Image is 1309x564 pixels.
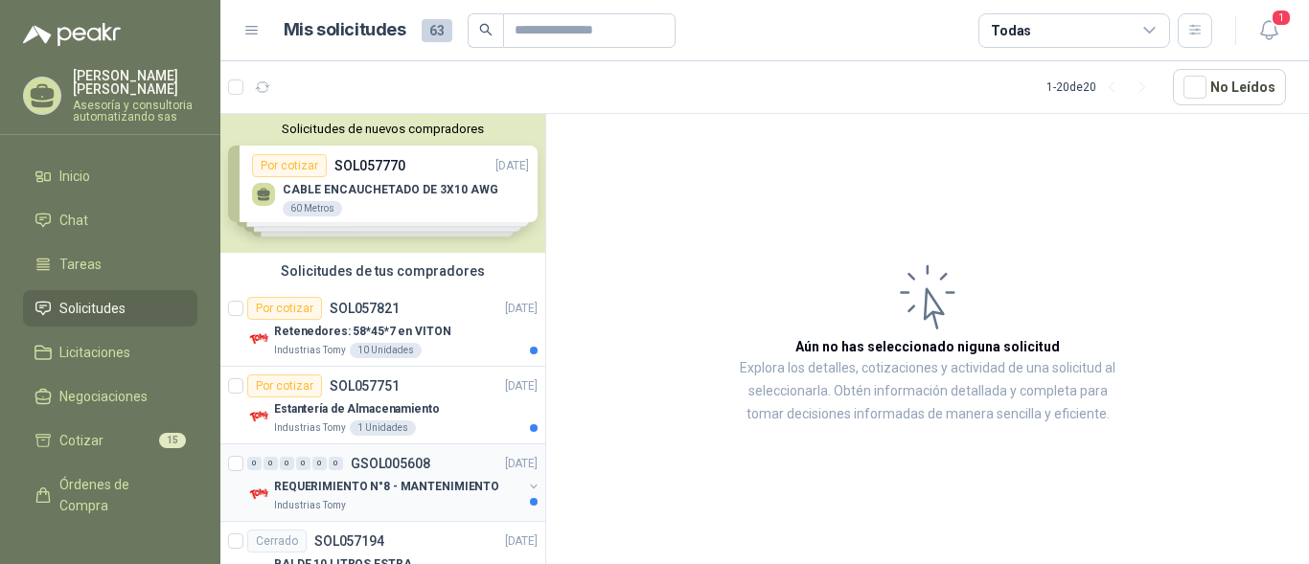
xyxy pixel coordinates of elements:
span: Chat [59,210,88,231]
div: Todas [991,20,1031,41]
h3: Aún no has seleccionado niguna solicitud [795,336,1060,357]
p: SOL057194 [314,534,384,548]
a: Licitaciones [23,334,197,371]
img: Logo peakr [23,23,121,46]
div: 0 [264,457,278,470]
a: Tareas [23,246,197,282]
img: Company Logo [247,483,270,506]
a: Cotizar15 [23,422,197,459]
a: Chat [23,202,197,238]
p: Explora los detalles, cotizaciones y actividad de una solicitud al seleccionarla. Obtén informaci... [738,357,1117,426]
a: Por cotizarSOL057751[DATE] Company LogoEstantería de AlmacenamientoIndustrias Tomy1 Unidades [220,367,545,444]
p: SOL057821 [330,302,400,315]
div: Solicitudes de nuevos compradoresPor cotizarSOL057770[DATE] CABLE ENCAUCHETADO DE 3X10 AWG60 Metr... [220,114,545,253]
a: Por cotizarSOL057821[DATE] Company LogoRetenedores: 58*45*7 en VITONIndustrias Tomy10 Unidades [220,289,545,367]
div: 1 Unidades [350,420,416,436]
p: Industrias Tomy [274,420,346,436]
button: No Leídos [1173,69,1286,105]
div: Solicitudes de tus compradores [220,253,545,289]
p: GSOL005608 [351,457,430,470]
p: [DATE] [505,377,538,395]
p: Estantería de Almacenamiento [274,400,440,418]
div: 0 [247,457,262,470]
h1: Mis solicitudes [284,16,406,44]
a: Solicitudes [23,290,197,327]
a: Inicio [23,158,197,194]
span: Licitaciones [59,342,130,363]
a: 0 0 0 0 0 0 GSOL005608[DATE] Company LogoREQUERIMIENTO N°8 - MANTENIMIENTOIndustrias Tomy [247,452,541,513]
p: REQUERIMIENTO N°8 - MANTENIMIENTO [274,478,499,496]
div: Por cotizar [247,374,322,397]
p: Retenedores: 58*45*7 en VITON [274,323,451,341]
div: 1 - 20 de 20 [1046,72,1158,102]
span: Negociaciones [59,386,148,407]
div: 0 [280,457,294,470]
div: 0 [329,457,343,470]
p: [PERSON_NAME] [PERSON_NAME] [73,69,197,96]
div: Por cotizar [247,297,322,320]
div: 0 [312,457,327,470]
p: [DATE] [505,532,538,551]
span: 15 [159,433,186,448]
p: [DATE] [505,300,538,318]
span: 1 [1271,9,1292,27]
div: Cerrado [247,530,307,553]
a: Negociaciones [23,378,197,415]
p: Industrias Tomy [274,343,346,358]
p: [DATE] [505,455,538,473]
button: 1 [1252,13,1286,48]
button: Solicitudes de nuevos compradores [228,122,538,136]
img: Company Logo [247,405,270,428]
p: Industrias Tomy [274,498,346,513]
p: SOL057751 [330,379,400,393]
span: Inicio [59,166,90,187]
span: Órdenes de Compra [59,474,179,516]
div: 0 [296,457,310,470]
span: 63 [422,19,452,42]
span: Solicitudes [59,298,126,319]
span: Tareas [59,254,102,275]
span: search [479,23,493,36]
div: 10 Unidades [350,343,422,358]
img: Company Logo [247,327,270,350]
p: Asesoría y consultoria automatizando sas [73,100,197,123]
span: Cotizar [59,430,103,451]
a: Órdenes de Compra [23,466,197,524]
